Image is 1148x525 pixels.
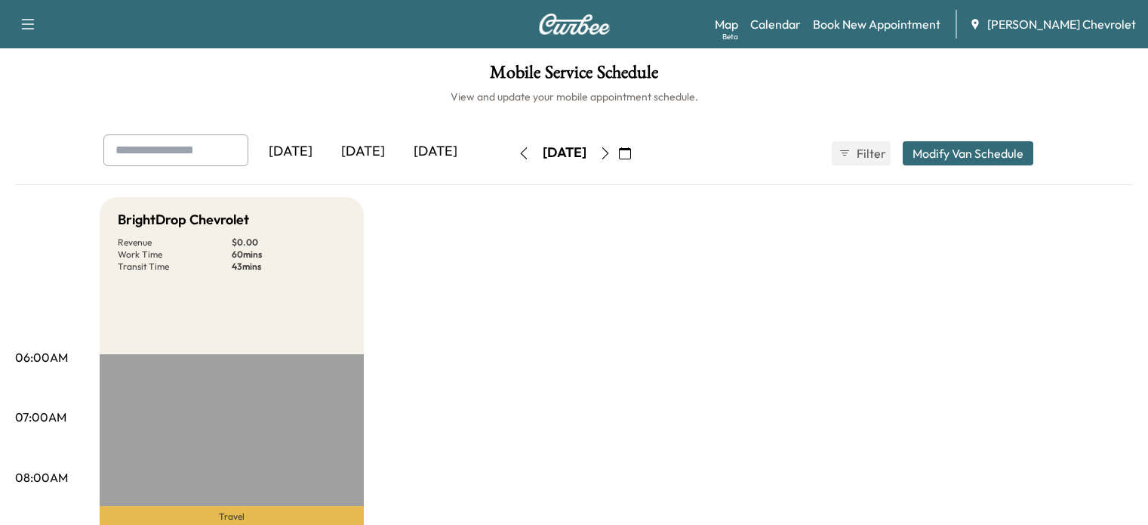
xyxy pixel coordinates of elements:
[813,15,940,33] a: Book New Appointment
[232,249,346,261] p: 60 mins
[399,134,472,169] div: [DATE]
[118,236,232,249] p: Revenue
[987,15,1136,33] span: [PERSON_NAME] Chevrolet
[232,261,346,273] p: 43 mins
[118,249,232,261] p: Work Time
[903,141,1033,165] button: Modify Van Schedule
[327,134,399,169] div: [DATE]
[118,209,249,230] h5: BrightDrop Chevrolet
[15,468,68,486] p: 08:00AM
[538,14,611,35] img: Curbee Logo
[543,144,586,162] div: [DATE]
[857,144,884,162] span: Filter
[750,15,801,33] a: Calendar
[722,31,738,42] div: Beta
[254,134,327,169] div: [DATE]
[118,261,232,273] p: Transit Time
[232,236,346,249] p: $ 0.00
[832,141,891,165] button: Filter
[15,408,66,426] p: 07:00AM
[15,63,1133,89] h1: Mobile Service Schedule
[715,15,738,33] a: MapBeta
[15,348,68,366] p: 06:00AM
[15,89,1133,104] h6: View and update your mobile appointment schedule.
